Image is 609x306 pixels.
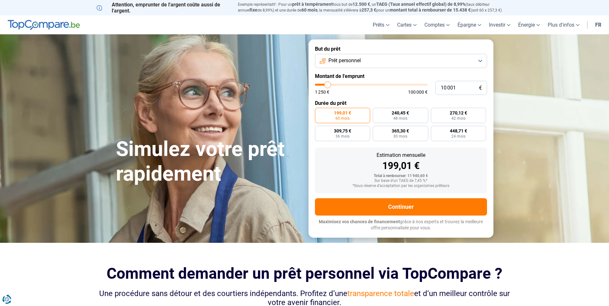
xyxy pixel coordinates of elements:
a: Prêts [369,15,393,34]
span: 36 mois [335,134,350,138]
button: Prêt personnel [315,54,487,68]
h2: Comment demander un prêt personnel via TopCompare ? [97,265,513,282]
span: 42 mois [451,116,465,120]
span: 12.500 € [352,2,370,7]
a: Énergie [514,15,544,34]
span: Prêt personnel [328,57,361,64]
span: 60 mois [335,116,350,120]
label: Montant de l'emprunt [315,73,487,79]
div: 199,01 € [320,161,482,171]
a: Cartes [393,15,421,34]
span: 448,71 € [450,129,467,133]
label: Durée du prêt [315,100,487,106]
div: *Sous réserve d'acceptation par les organismes prêteurs [320,184,482,188]
span: 24 mois [451,134,465,138]
a: Comptes [421,15,454,34]
a: Plus d'infos [544,15,583,34]
div: Estimation mensuelle [320,153,482,158]
h1: Simulez votre prêt rapidement [116,137,301,186]
div: Sur base d'un TAEG de 7,45 %* [320,179,482,183]
p: Attention, emprunter de l'argent coûte aussi de l'argent. [97,2,230,14]
span: 1 250 € [315,90,329,94]
a: Épargne [454,15,485,34]
a: fr [591,15,605,34]
span: montant total à rembourser de 15.438 € [390,7,471,13]
span: prêt à tempérament [292,2,333,7]
p: grâce à nos experts et trouvez la meilleure offre personnalisée pour vous. [315,219,487,231]
button: Continuer [315,198,487,216]
span: Maximisez vos chances de financement [319,219,400,224]
label: But du prêt [315,46,487,52]
a: Investir [485,15,514,34]
span: 270,12 € [450,111,467,115]
span: 365,30 € [392,129,409,133]
span: 199,01 € [334,111,351,115]
div: Total à rembourser: 11 940,60 € [320,174,482,178]
span: TAEG (Taux annuel effectif global) de 8,99% [376,2,465,7]
span: 240,45 € [392,111,409,115]
span: 30 mois [393,134,407,138]
span: 60 mois [301,7,318,13]
p: Exemple représentatif : Pour un tous but de , un (taux débiteur annuel de 8,99%) et une durée de ... [238,2,513,13]
span: fixe [250,7,257,13]
span: € [479,85,482,91]
span: 100 000 € [408,90,428,94]
span: transparence totale [347,289,414,298]
span: 257,3 € [361,7,376,13]
span: 48 mois [393,116,407,120]
span: 309,75 € [334,129,351,133]
img: TopCompare [8,20,80,30]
